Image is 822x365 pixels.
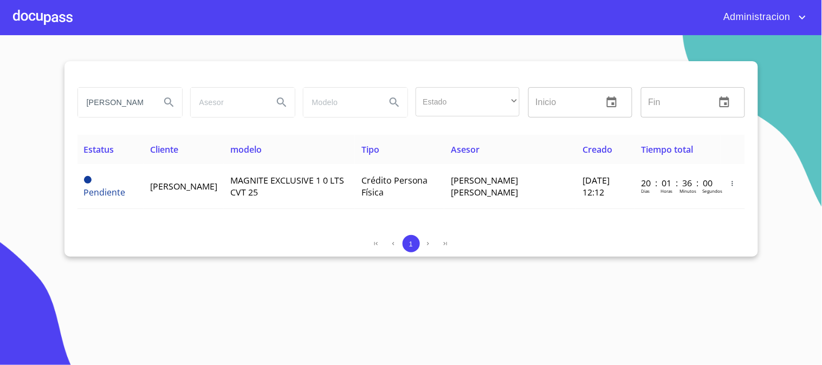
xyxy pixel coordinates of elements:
span: Creado [582,144,612,155]
span: Pendiente [84,176,92,184]
button: account of current user [715,9,809,26]
p: Horas [661,188,672,194]
button: Search [156,89,182,115]
span: MAGNITE EXCLUSIVE 1 0 LTS CVT 25 [230,174,344,198]
p: Minutos [679,188,696,194]
input: search [191,88,264,117]
div: ​ [416,87,520,116]
span: modelo [230,144,262,155]
input: search [78,88,152,117]
span: 1 [409,240,413,248]
span: Tipo [361,144,379,155]
span: Tiempo total [641,144,693,155]
span: Administracion [715,9,796,26]
span: [PERSON_NAME] [150,180,217,192]
span: [PERSON_NAME] [PERSON_NAME] [451,174,518,198]
span: Pendiente [84,186,126,198]
span: [DATE] 12:12 [582,174,610,198]
input: search [303,88,377,117]
p: Dias [641,188,650,194]
span: Estatus [84,144,114,155]
button: Search [269,89,295,115]
p: 20 : 01 : 36 : 00 [641,177,714,189]
span: Cliente [150,144,178,155]
button: 1 [403,235,420,252]
button: Search [381,89,407,115]
p: Segundos [702,188,722,194]
span: Crédito Persona Física [361,174,428,198]
span: Asesor [451,144,480,155]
